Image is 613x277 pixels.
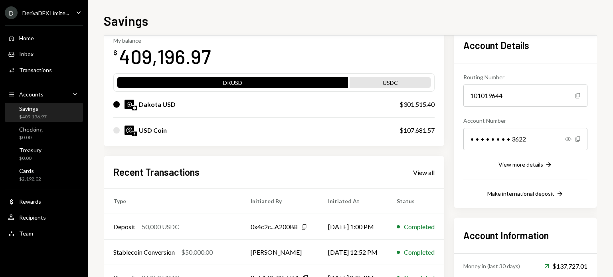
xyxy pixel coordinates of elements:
[104,189,241,214] th: Type
[119,44,211,69] div: 409,196.97
[125,126,134,135] img: USDC
[139,100,176,109] div: Dakota USD
[5,194,83,208] a: Rewards
[139,126,167,135] div: USD Coin
[544,261,587,271] div: $137,727.01
[413,168,435,177] a: View all
[5,103,83,122] a: Savings$409,196.97
[113,37,211,44] div: My balance
[19,155,42,162] div: $0.00
[463,84,587,107] div: 101019644
[350,79,431,90] div: USDC
[5,124,83,143] a: Checking$0.00
[19,67,52,73] div: Transactions
[132,106,137,110] img: base-mainnet
[463,73,587,81] div: Routing Number
[404,248,435,257] div: Completed
[5,6,18,19] div: D
[463,229,587,242] h2: Account Information
[5,31,83,45] a: Home
[404,222,435,232] div: Completed
[463,262,520,270] div: Money in (last 30 days)
[19,198,41,205] div: Rewards
[19,91,44,98] div: Accounts
[181,248,213,257] div: $50,000.00
[498,161,543,168] div: View more details
[113,165,200,179] h2: Recent Transactions
[19,176,41,183] div: $2,192.02
[19,147,42,153] div: Treasury
[19,126,43,133] div: Checking
[241,240,318,265] td: [PERSON_NAME]
[19,114,47,120] div: $409,196.97
[113,222,135,232] div: Deposit
[5,47,83,61] a: Inbox
[5,210,83,224] a: Recipients
[318,214,387,240] td: [DATE] 1:00 PM
[241,189,318,214] th: Initiated By
[19,167,41,174] div: Cards
[19,230,33,237] div: Team
[487,190,554,197] div: Make international deposit
[251,222,298,232] div: 0x4c2c...A200B8
[487,190,564,198] button: Make international deposit
[5,87,83,101] a: Accounts
[387,189,444,214] th: Status
[19,51,34,57] div: Inbox
[19,105,47,112] div: Savings
[104,13,148,29] h1: Savings
[5,165,83,184] a: Cards$2,192.02
[5,63,83,77] a: Transactions
[463,39,587,52] h2: Account Details
[399,100,435,109] div: $301,515.40
[19,35,34,41] div: Home
[113,49,117,57] div: $
[142,222,179,232] div: 50,000 USDC
[498,161,553,169] button: View more details
[117,79,348,90] div: DKUSD
[22,10,69,16] div: DerivaDEX Limite...
[5,144,83,163] a: Treasury$0.00
[318,189,387,214] th: Initiated At
[413,169,435,177] div: View all
[132,132,137,136] img: ethereum-mainnet
[399,126,435,135] div: $107,681.57
[125,100,134,109] img: DKUSD
[113,248,175,257] div: Stablecoin Conversion
[463,116,587,125] div: Account Number
[19,134,43,141] div: $0.00
[318,240,387,265] td: [DATE] 12:52 PM
[5,226,83,240] a: Team
[463,128,587,150] div: • • • • • • • • 3622
[19,214,46,221] div: Recipients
